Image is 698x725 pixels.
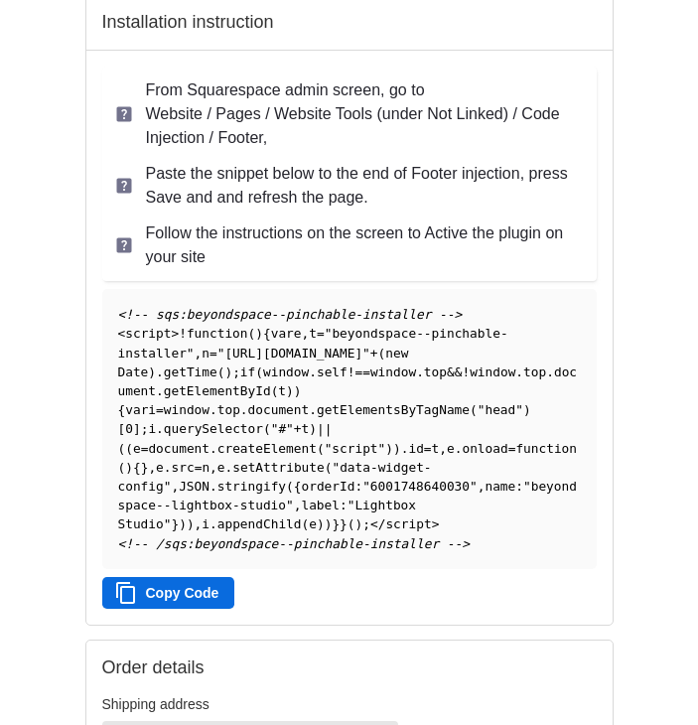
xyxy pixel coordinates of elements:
[125,326,171,341] span: script
[125,460,133,475] span: )
[271,421,294,436] span: "#"
[325,516,333,531] span: )
[317,441,325,456] span: (
[370,364,416,379] span: window
[217,516,302,531] span: appendChild
[309,364,317,379] span: .
[340,516,348,531] span: }
[355,516,363,531] span: )
[217,460,225,475] span: e
[209,516,217,531] span: .
[286,479,294,494] span: (
[118,307,463,322] span: <!-- sqs:beyondspace--pinchable-installer -->
[294,479,302,494] span: {
[302,421,310,436] span: t
[294,421,302,436] span: +
[317,326,325,341] span: =
[171,479,179,494] span: ,
[125,421,133,436] span: 0
[209,402,217,417] span: .
[263,421,271,436] span: (
[278,383,286,398] span: t
[416,364,424,379] span: .
[156,364,164,379] span: .
[118,441,126,456] span: (
[447,441,455,456] span: e
[462,441,507,456] span: onload
[118,460,126,475] span: (
[172,460,195,475] span: src
[378,346,386,361] span: (
[156,421,164,436] span: .
[255,364,263,379] span: (
[171,326,179,341] span: >
[164,460,172,475] span: .
[225,460,233,475] span: .
[118,460,432,494] span: "data-widget-config"
[118,402,126,417] span: {
[146,78,585,150] p: From Squarespace admin screen, go to Website / Pages / Website Tools (under Not Linked) / Code In...
[118,326,508,360] span: "beyondspace--pinchable-installer"
[309,516,317,531] span: e
[164,364,217,379] span: getTime
[478,479,486,494] span: ,
[133,421,141,436] span: ]
[523,402,531,417] span: )
[156,383,164,398] span: .
[301,479,354,494] span: orderId
[125,441,133,456] span: (
[148,364,156,379] span: )
[125,402,148,417] span: var
[447,364,462,379] span: &&
[478,402,523,417] span: "head"
[255,326,263,341] span: )
[102,11,597,34] h2: Installation instruction
[439,441,447,456] span: ,
[195,460,203,475] span: =
[148,402,156,417] span: i
[432,441,440,456] span: t
[424,441,432,456] span: =
[118,364,149,379] span: Date
[164,402,209,417] span: window
[401,441,409,456] span: .
[217,346,370,361] span: "[URL][DOMAIN_NAME]"
[179,479,209,494] span: JSON
[232,460,324,475] span: setAttribute
[263,364,309,379] span: window
[102,577,235,609] button: Copy Code
[301,498,340,512] span: label
[462,364,470,379] span: !
[171,516,179,531] span: }
[309,402,317,417] span: .
[302,516,310,531] span: (
[148,460,156,475] span: ,
[146,221,585,269] p: Follow the instructions on the screen to Active the plugin on your site
[217,402,240,417] span: top
[240,402,248,417] span: .
[217,441,317,456] span: createElement
[240,364,255,379] span: if
[271,326,294,341] span: var
[424,364,447,379] span: top
[232,364,240,379] span: ;
[141,441,149,456] span: =
[370,516,385,531] span: </
[385,346,408,361] span: new
[202,346,209,361] span: n
[294,498,302,512] span: ,
[393,441,401,456] span: )
[248,402,310,417] span: document
[187,326,248,341] span: function
[317,402,470,417] span: getElementsByTagName
[485,479,515,494] span: name
[340,498,348,512] span: :
[148,421,156,436] span: i
[148,441,209,456] span: document
[209,441,217,456] span: .
[546,364,554,379] span: .
[362,479,478,494] span: "6001748640030"
[202,516,209,531] span: i
[164,421,263,436] span: querySelector
[179,326,187,341] span: !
